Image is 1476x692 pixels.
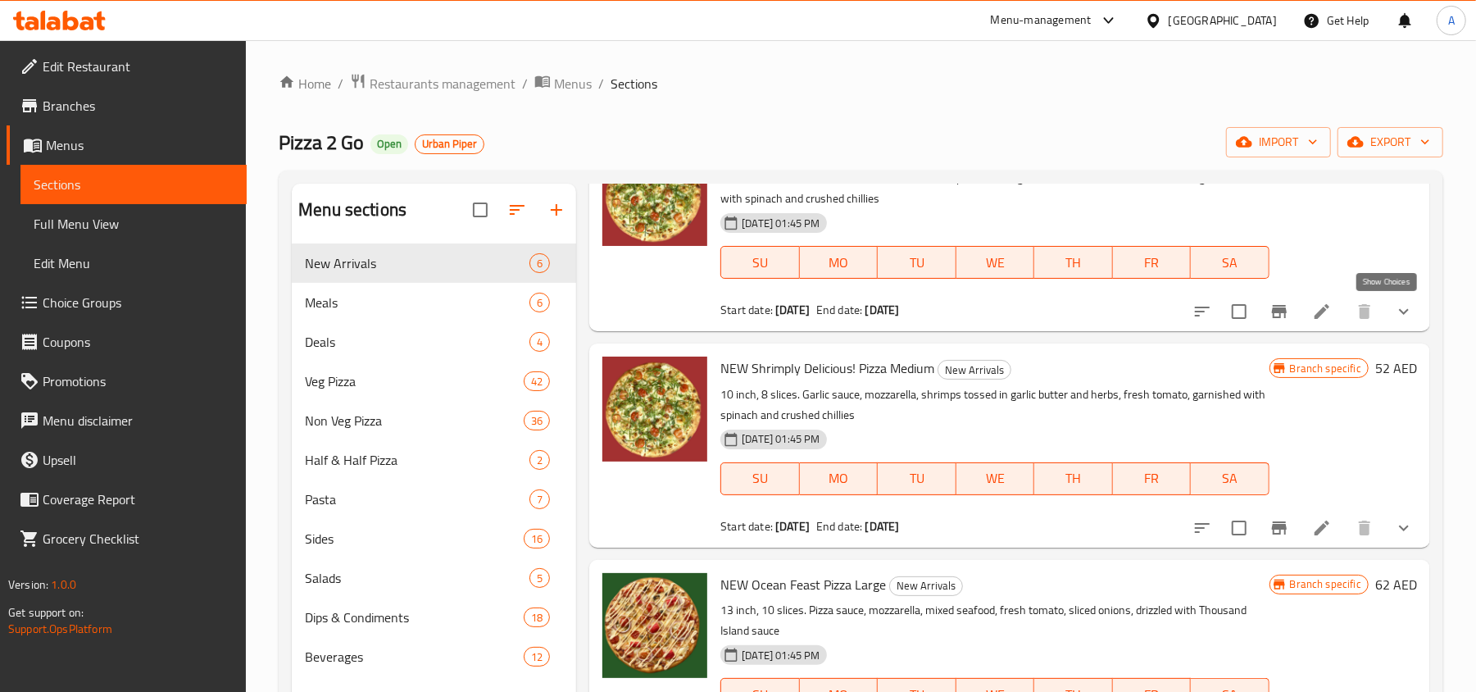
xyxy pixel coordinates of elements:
span: New Arrivals [938,361,1010,380]
span: Pasta [305,489,529,509]
svg: Show Choices [1394,518,1414,538]
button: MO [800,246,879,279]
span: Edit Menu [34,253,234,273]
span: A [1448,11,1455,30]
a: Coupons [7,322,247,362]
h6: 52 AED [1375,357,1417,380]
a: Full Menu View [20,204,247,244]
a: Menus [534,73,592,94]
span: 5 [530,571,549,586]
span: Sort sections [497,190,537,230]
span: Edit Restaurant [43,57,234,76]
span: MO [806,467,872,490]
span: NEW Ocean Feast Pizza Large [720,572,886,597]
button: SU [720,462,799,495]
button: SA [1191,246,1269,279]
span: Version: [8,574,48,595]
button: FR [1113,462,1192,495]
span: Veg Pizza [305,371,524,391]
div: items [524,647,550,667]
button: TH [1034,462,1113,495]
span: Branch specific [1283,361,1368,376]
span: Grocery Checklist [43,529,234,549]
span: Start date: [720,516,773,537]
button: MO [800,462,879,495]
div: Pasta7 [292,480,576,519]
span: Branches [43,96,234,116]
h2: Menu sections [298,198,406,222]
nav: Menu sections [292,237,576,683]
button: show more [1384,292,1424,331]
button: Branch-specific-item [1260,508,1299,548]
img: NEW Shrimply Delicious! Pizza Large [602,141,707,246]
div: New Arrivals [305,253,529,273]
img: NEW Ocean Feast Pizza Large [602,573,707,678]
span: Choice Groups [43,293,234,312]
div: Dips & Condiments18 [292,598,576,637]
button: sort-choices [1183,292,1222,331]
a: Upsell [7,440,247,480]
div: New Arrivals6 [292,244,576,283]
div: items [524,529,550,549]
span: Meals [305,293,529,312]
div: items [529,450,550,470]
span: Coverage Report [43,489,234,509]
p: 13 inch, 10 slices. Garlic sauce, mozzarella, shrimps tossed in garlic butter and herbs, fresh to... [720,168,1269,209]
nav: breadcrumb [279,73,1443,94]
span: TH [1041,467,1106,490]
div: Dips & Condiments [305,608,524,627]
span: New Arrivals [890,576,962,595]
span: Select to update [1222,511,1256,545]
span: WE [963,467,1029,490]
div: Beverages12 [292,637,576,676]
div: Half & Half Pizza [305,450,529,470]
a: Menu disclaimer [7,401,247,440]
li: / [522,74,528,93]
span: [DATE] 01:45 PM [735,216,826,231]
button: WE [956,462,1035,495]
div: Sides16 [292,519,576,558]
span: Sides [305,529,524,549]
span: Beverages [305,647,524,667]
button: TH [1034,246,1113,279]
span: SU [728,251,792,275]
span: FR [1119,467,1185,490]
span: MO [806,251,872,275]
button: SA [1191,462,1269,495]
span: 4 [530,335,549,350]
span: SA [1197,467,1263,490]
a: Support.OpsPlatform [8,618,112,640]
button: TU [878,462,956,495]
span: Menus [554,74,592,93]
span: Non Veg Pizza [305,411,524,430]
span: Open [370,137,408,151]
div: items [529,332,550,352]
span: Branch specific [1283,576,1368,592]
span: TU [884,251,950,275]
div: [GEOGRAPHIC_DATA] [1169,11,1277,30]
button: FR [1113,246,1192,279]
a: Edit menu item [1312,302,1332,321]
li: / [598,74,604,93]
span: Deals [305,332,529,352]
div: items [524,371,550,391]
button: import [1226,127,1331,157]
span: Select to update [1222,294,1256,329]
span: 6 [530,295,549,311]
b: [DATE] [775,299,810,321]
div: items [524,608,550,627]
span: 12 [525,649,549,665]
span: 18 [525,610,549,626]
a: Menus [7,125,247,165]
span: Start date: [720,299,773,321]
span: export [1351,132,1430,153]
div: Half & Half Pizza2 [292,440,576,480]
a: Home [279,74,331,93]
button: WE [956,246,1035,279]
span: Promotions [43,371,234,391]
li: / [338,74,343,93]
span: Urban Piper [416,137,484,151]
